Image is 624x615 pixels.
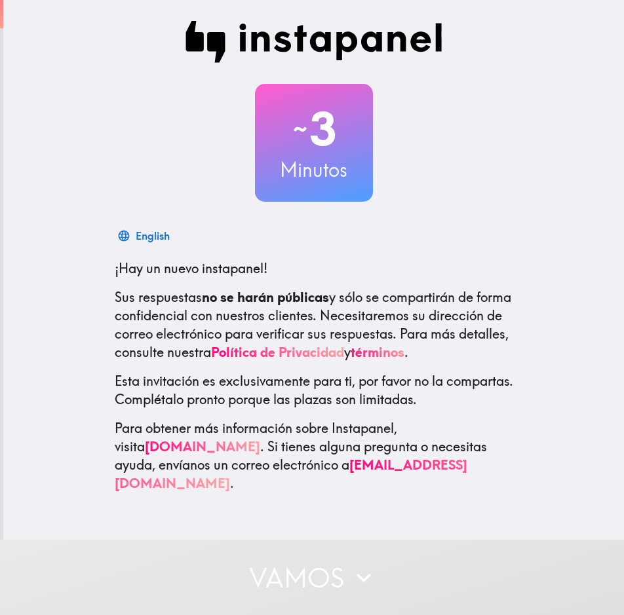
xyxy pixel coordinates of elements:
a: Política de Privacidad [211,344,344,360]
p: Sus respuestas y sólo se compartirán de forma confidencial con nuestros clientes. Necesitaremos s... [115,288,513,362]
span: ¡Hay un nuevo instapanel! [115,260,267,276]
h3: Minutos [255,156,373,183]
img: Instapanel [185,21,442,63]
a: términos [351,344,404,360]
p: Esta invitación es exclusivamente para ti, por favor no la compartas. Complétalo pronto porque la... [115,372,513,409]
a: [EMAIL_ADDRESS][DOMAIN_NAME] [115,457,467,491]
div: English [136,227,170,245]
a: [DOMAIN_NAME] [145,438,260,455]
h2: 3 [255,102,373,156]
span: ~ [291,109,309,149]
button: English [115,223,175,249]
b: no se harán públicas [202,289,329,305]
p: Para obtener más información sobre Instapanel, visita . Si tienes alguna pregunta o necesitas ayu... [115,419,513,493]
